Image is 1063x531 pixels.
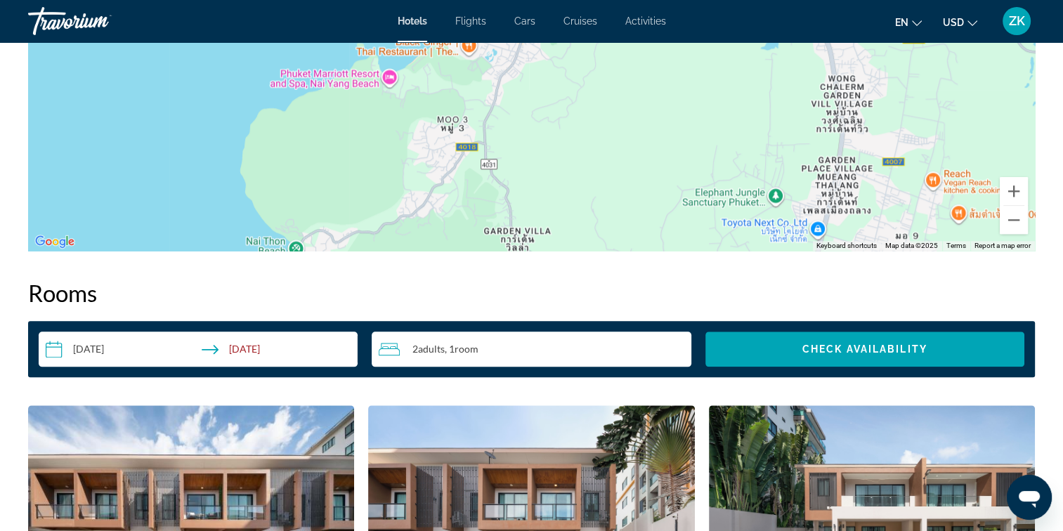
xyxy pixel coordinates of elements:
[39,332,1024,367] div: Search widget
[32,232,78,251] a: Open this area in Google Maps (opens a new window)
[455,15,486,27] a: Flights
[455,343,478,355] span: Room
[895,17,908,28] span: en
[514,15,535,27] a: Cars
[946,242,966,249] a: Terms (opens in new tab)
[998,6,1035,36] button: User Menu
[895,12,922,32] button: Change language
[816,241,877,251] button: Keyboard shortcuts
[885,242,938,249] span: Map data ©2025
[445,343,478,355] span: , 1
[398,15,427,27] a: Hotels
[372,332,691,367] button: Travelers: 2 adults, 0 children
[943,12,977,32] button: Change currency
[32,232,78,251] img: Google
[802,343,927,355] span: Check Availability
[1000,206,1028,234] button: Zoom out
[1000,177,1028,205] button: Zoom in
[1009,14,1025,28] span: ZK
[943,17,964,28] span: USD
[1007,475,1052,520] iframe: Button to launch messaging window
[625,15,666,27] a: Activities
[28,3,169,39] a: Travorium
[974,242,1031,249] a: Report a map error
[39,332,358,367] button: Check-in date: Oct 23, 2025 Check-out date: Oct 30, 2025
[412,343,445,355] span: 2
[705,332,1024,367] button: Check Availability
[28,279,1035,307] h2: Rooms
[563,15,597,27] a: Cruises
[418,343,445,355] span: Adults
